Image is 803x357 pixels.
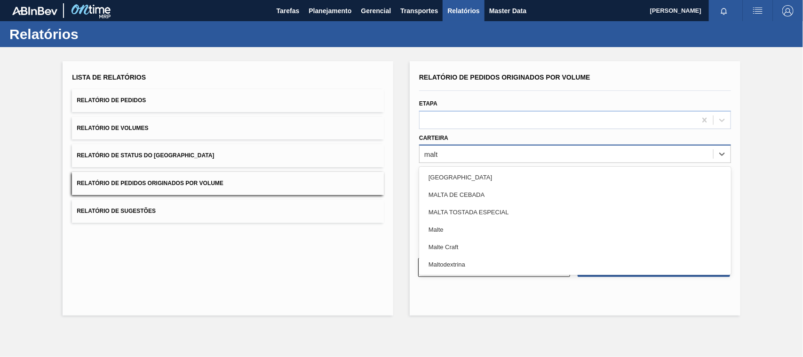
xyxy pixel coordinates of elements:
img: Logout [782,5,794,16]
label: Etapa [419,100,437,107]
span: Relatório de Volumes [77,125,148,131]
span: Relatório de Pedidos Originados por Volume [77,180,223,187]
span: Relatório de Sugestões [77,208,156,214]
h1: Relatórios [9,29,176,40]
button: Relatório de Status do [GEOGRAPHIC_DATA] [72,144,384,167]
span: Master Data [489,5,526,16]
span: Relatório de Pedidos Originados por Volume [419,73,590,81]
span: Planejamento [309,5,351,16]
button: Relatório de Volumes [72,117,384,140]
button: Notificações [709,4,739,17]
span: Relatório de Pedidos [77,97,146,104]
button: Relatório de Pedidos Originados por Volume [72,172,384,195]
div: [GEOGRAPHIC_DATA] [419,169,731,186]
button: Relatório de Sugestões [72,200,384,223]
div: Malte Craft [419,238,731,256]
label: Carteira [419,135,448,141]
span: Relatórios [447,5,479,16]
button: Limpar [418,258,570,277]
span: Gerencial [361,5,391,16]
span: Tarefas [277,5,300,16]
img: userActions [752,5,763,16]
button: Relatório de Pedidos [72,89,384,112]
span: Lista de Relatórios [72,73,146,81]
div: Malte [419,221,731,238]
div: MALTA TOSTADA ESPECIAL [419,203,731,221]
span: Transportes [400,5,438,16]
span: Relatório de Status do [GEOGRAPHIC_DATA] [77,152,214,159]
div: Maltodextrina [419,256,731,273]
div: MALTA DE CEBADA [419,186,731,203]
img: TNhmsLtSVTkK8tSr43FrP2fwEKptu5GPRR3wAAAABJRU5ErkJggg== [12,7,57,15]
